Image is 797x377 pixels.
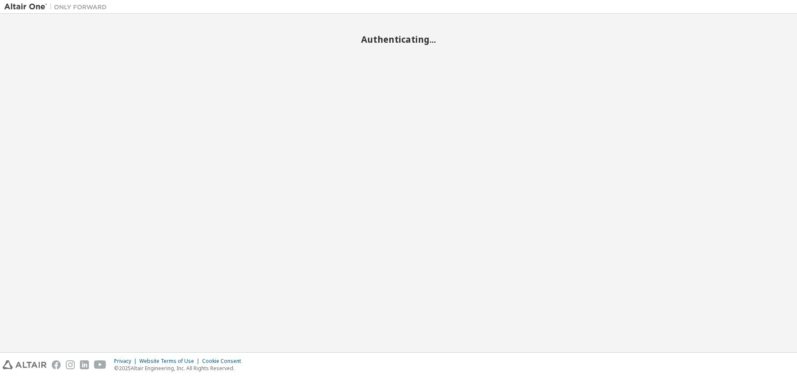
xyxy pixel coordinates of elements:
img: facebook.svg [52,360,61,369]
img: altair_logo.svg [3,360,47,369]
h2: Authenticating... [4,34,793,45]
div: Cookie Consent [202,358,246,365]
p: © 2025 Altair Engineering, Inc. All Rights Reserved. [114,365,246,372]
div: Privacy [114,358,139,365]
img: linkedin.svg [80,360,89,369]
img: youtube.svg [94,360,106,369]
img: instagram.svg [66,360,75,369]
img: Altair One [4,3,111,11]
div: Website Terms of Use [139,358,202,365]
